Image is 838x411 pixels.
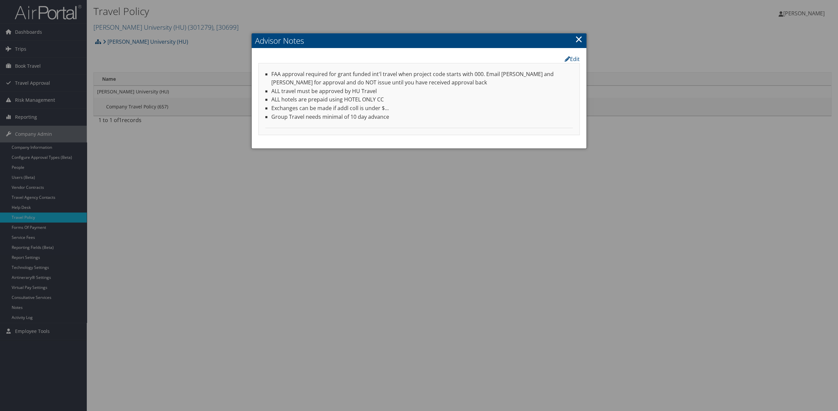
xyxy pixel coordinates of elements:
a: Close [575,32,583,46]
h2: Advisor Notes [252,33,586,48]
li: FAA approval required for grant funded int'l travel when project code starts with 000. Email [PER... [271,70,573,87]
li: Exchanges can be made if addl coll is under $... [271,104,573,113]
li: ALL hotels are prepaid using HOTEL ONLY CC [271,95,573,104]
a: Edit [565,55,580,63]
li: ALL travel must be approved by HU Travel [271,87,573,96]
li: Group Travel needs minimal of 10 day advance [271,113,573,121]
